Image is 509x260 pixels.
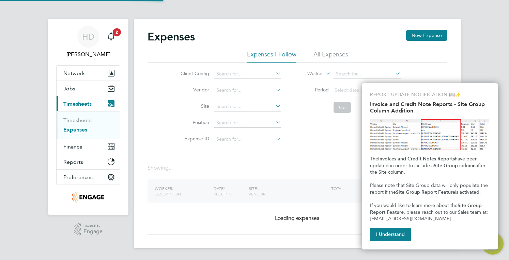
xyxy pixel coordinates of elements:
label: Period [298,87,329,93]
span: HD [82,32,94,41]
img: Site Group Column in Invoices Report [370,119,490,150]
span: Timesheets [63,101,92,107]
span: is activated. [455,189,481,195]
button: New Expense [406,30,447,41]
input: Search for... [214,102,281,111]
span: Select date [335,87,359,93]
strong: Site Group column [434,163,476,169]
input: Search for... [214,135,281,144]
span: Preferences [63,174,93,180]
input: Search for... [334,69,401,79]
span: Powered by [83,223,103,229]
span: The [370,156,378,162]
span: If you would like to learn more about the [370,203,458,208]
span: Holly Dunnage [56,50,120,58]
div: Invoice and Credit Note Reports - Site Group Column Addition [362,83,498,249]
span: , please reach out to our Sales team at: [EMAIL_ADDRESS][DOMAIN_NAME] [370,209,489,222]
label: Vendor [179,87,209,93]
strong: Invoices and Credit Notes Reports [378,156,455,162]
img: tribuildsolutions-logo-retina.png [72,192,104,203]
a: Expenses [63,126,87,133]
label: Worker [292,70,323,77]
a: Timesheets [63,117,92,123]
h2: Expenses [148,30,195,44]
input: Search for... [214,69,281,79]
span: Network [63,70,85,76]
li: Expenses I Follow [247,50,296,63]
div: Showing [148,164,174,172]
a: Go to home page [56,192,120,203]
span: Reports [63,159,83,165]
nav: Main navigation [48,19,128,215]
button: I Understand [370,228,411,241]
span: Engage [83,229,103,235]
a: Go to account details [56,26,120,58]
label: Position [179,119,209,125]
label: Site [179,103,209,109]
button: Go [334,102,351,113]
strong: Site Group Report Feature [396,189,455,195]
span: have been updated in order to include a [370,156,479,169]
h2: Invoice and Credit Note Reports - Site Group Column Addition [370,101,490,114]
input: Search for... [214,86,281,95]
span: Please note that Site Group data will only populate the report if the [370,183,489,195]
p: REPORT UPDATE NOTIFICATION 📖✨ [370,91,490,98]
strong: Site Group Report Feature [370,203,483,215]
span: Jobs [63,85,75,92]
span: Finance [63,143,82,150]
span: 2 [113,28,121,36]
span: ... [169,164,173,171]
li: All Expenses [313,50,348,63]
label: Client Config [179,70,209,76]
input: Search for... [214,118,281,128]
label: Expense ID [179,136,209,142]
